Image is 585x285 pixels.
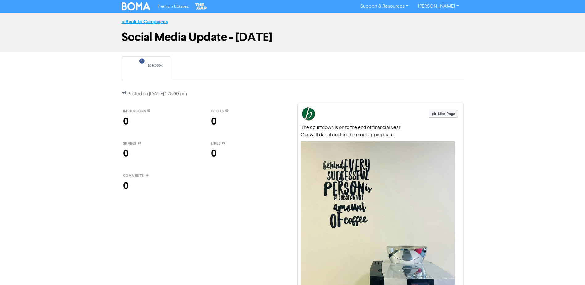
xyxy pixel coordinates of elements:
a: [PERSON_NAME] [413,2,463,11]
img: Like Page [429,110,458,118]
div: 0 [211,114,286,129]
a: << Back to Campaigns [122,19,168,25]
span: clicks [211,109,224,114]
div: Facebook [146,63,163,68]
div: 0 [123,179,199,193]
h1: Social Media Update - [DATE] [122,30,464,44]
p: Posted on [DATE] 1:25:00 pm [122,90,464,98]
a: Support & Resources [356,2,413,11]
span: comments [123,174,144,178]
span: likes [211,142,221,146]
img: The Gap [194,2,208,10]
span: shares [123,142,136,146]
div: 0 [211,146,286,161]
div: 0 [123,146,199,161]
div: The countdown is on to the end of financial year! Our wall decal couldn't be more appropriate. [301,124,460,139]
span: impressions [123,109,146,114]
span: Premium Libraries: [158,5,189,9]
div: 0 [123,114,199,129]
iframe: Chat Widget [554,255,585,285]
img: BOMA Logo [122,2,150,10]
